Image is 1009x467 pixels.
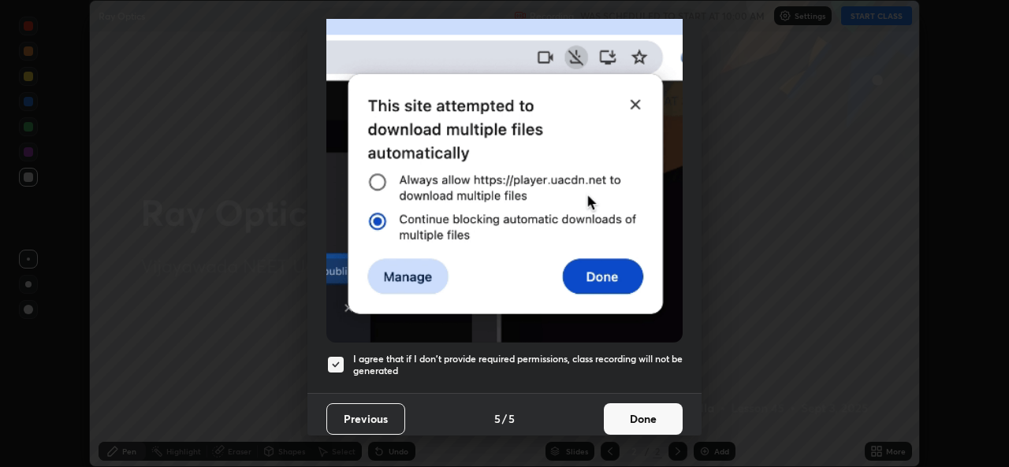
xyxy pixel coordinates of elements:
[326,403,405,435] button: Previous
[604,403,683,435] button: Done
[353,353,683,377] h5: I agree that if I don't provide required permissions, class recording will not be generated
[502,410,507,427] h4: /
[494,410,501,427] h4: 5
[508,410,515,427] h4: 5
